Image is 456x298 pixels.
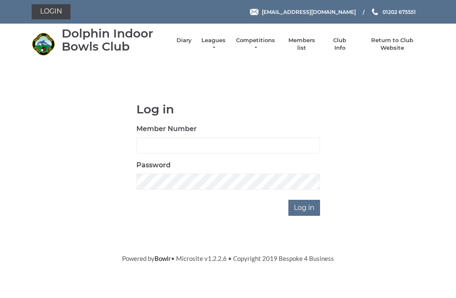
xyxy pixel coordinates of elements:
[235,37,276,52] a: Competitions
[136,124,197,134] label: Member Number
[155,255,171,262] a: Bowlr
[176,37,192,44] a: Diary
[284,37,319,52] a: Members list
[136,103,320,116] h1: Log in
[288,200,320,216] input: Log in
[372,8,378,15] img: Phone us
[250,8,356,16] a: Email [EMAIL_ADDRESS][DOMAIN_NAME]
[122,255,334,262] span: Powered by • Microsite v1.2.2.6 • Copyright 2019 Bespoke 4 Business
[361,37,424,52] a: Return to Club Website
[32,32,55,56] img: Dolphin Indoor Bowls Club
[136,160,171,170] label: Password
[262,8,356,15] span: [EMAIL_ADDRESS][DOMAIN_NAME]
[383,8,416,15] span: 01202 675551
[328,37,352,52] a: Club Info
[200,37,227,52] a: Leagues
[62,27,168,53] div: Dolphin Indoor Bowls Club
[371,8,416,16] a: Phone us 01202 675551
[32,4,71,19] a: Login
[250,9,258,15] img: Email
